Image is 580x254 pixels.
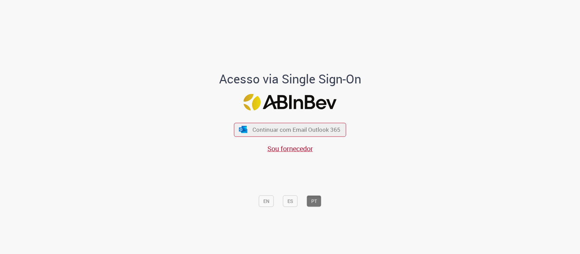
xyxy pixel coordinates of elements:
[283,195,298,207] button: ES
[252,126,340,133] span: Continuar com Email Outlook 365
[234,123,346,137] button: ícone Azure/Microsoft 360 Continuar com Email Outlook 365
[238,126,248,133] img: ícone Azure/Microsoft 360
[196,72,384,86] h1: Acesso via Single Sign-On
[244,94,337,110] img: Logo ABInBev
[259,195,274,207] button: EN
[267,144,313,153] a: Sou fornecedor
[307,195,321,207] button: PT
